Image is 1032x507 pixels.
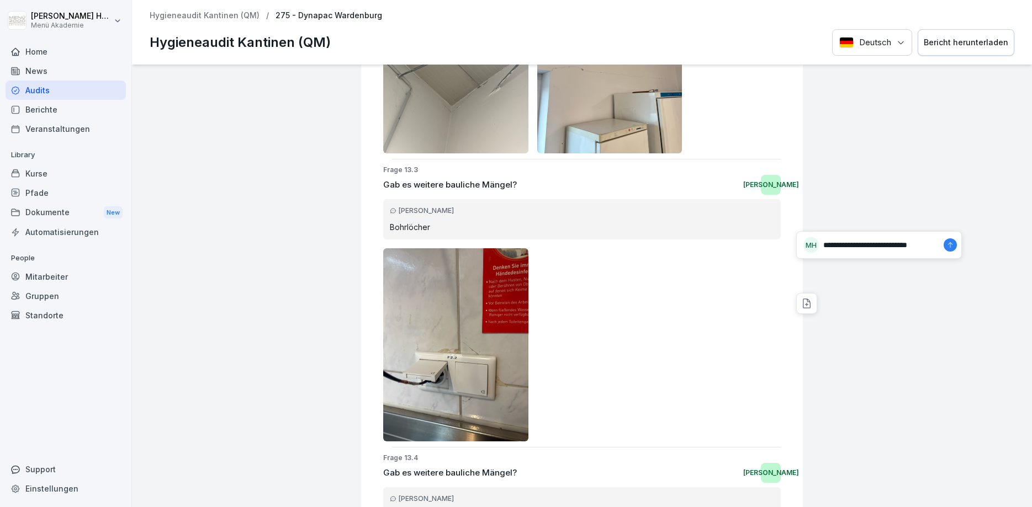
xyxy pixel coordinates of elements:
[6,222,126,242] a: Automatisierungen
[390,221,774,233] p: Bohrlöcher
[6,286,126,306] a: Gruppen
[6,267,126,286] a: Mitarbeiter
[6,164,126,183] a: Kurse
[6,249,126,267] p: People
[803,237,819,253] div: MH
[6,119,126,138] a: Veranstaltungen
[761,463,781,483] div: [PERSON_NAME]
[383,453,781,463] p: Frage 13.4
[924,36,1008,49] div: Bericht herunterladen
[6,202,126,223] a: DokumenteNew
[276,11,382,20] p: 275 - Dynapac Wardenburg
[6,146,126,164] p: Library
[6,460,126,479] div: Support
[104,206,123,219] div: New
[6,100,126,119] a: Berichte
[859,36,891,49] p: Deutsch
[266,11,269,20] p: /
[6,202,126,223] div: Dokumente
[6,306,126,325] a: Standorte
[383,248,528,441] img: qsb6ke6907jeceg9c4tipk0v.png
[390,206,774,216] div: [PERSON_NAME]
[150,33,331,52] p: Hygieneaudit Kantinen (QM)
[6,479,126,498] a: Einstellungen
[383,467,517,479] p: Gab es weitere bauliche Mängel?
[918,29,1014,56] button: Bericht herunterladen
[6,42,126,61] a: Home
[6,61,126,81] a: News
[839,37,854,48] img: Deutsch
[150,11,260,20] a: Hygieneaudit Kantinen (QM)
[761,175,781,195] div: [PERSON_NAME]
[31,22,112,29] p: Menü Akademie
[832,29,912,56] button: Language
[6,81,126,100] a: Audits
[6,183,126,202] a: Pfade
[383,179,517,191] p: Gab es weitere bauliche Mängel?
[383,165,781,175] p: Frage 13.3
[390,494,774,504] div: [PERSON_NAME]
[31,12,112,21] p: [PERSON_NAME] Hemken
